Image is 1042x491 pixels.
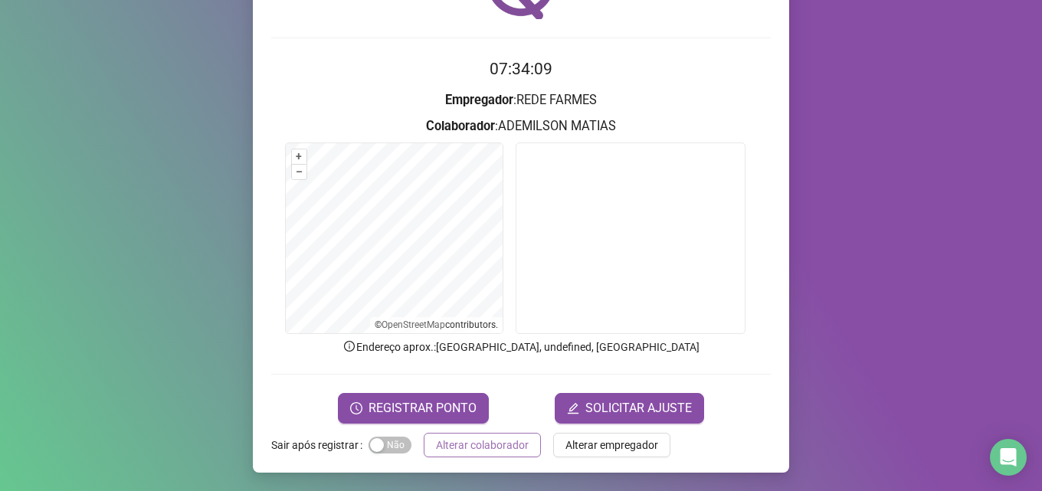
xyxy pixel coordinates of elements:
[424,433,541,457] button: Alterar colaborador
[585,399,692,417] span: SOLICITAR AJUSTE
[271,433,369,457] label: Sair após registrar
[369,399,477,417] span: REGISTRAR PONTO
[375,319,498,330] li: © contributors.
[271,116,771,136] h3: : ADEMILSON MATIAS
[271,339,771,355] p: Endereço aprox. : [GEOGRAPHIC_DATA], undefined, [GEOGRAPHIC_DATA]
[350,402,362,414] span: clock-circle
[292,165,306,179] button: –
[990,439,1027,476] div: Open Intercom Messenger
[445,93,513,107] strong: Empregador
[553,433,670,457] button: Alterar empregador
[292,149,306,164] button: +
[342,339,356,353] span: info-circle
[271,90,771,110] h3: : REDE FARMES
[565,437,658,453] span: Alterar empregador
[382,319,445,330] a: OpenStreetMap
[490,60,552,78] time: 07:34:09
[555,393,704,424] button: editSOLICITAR AJUSTE
[338,393,489,424] button: REGISTRAR PONTO
[436,437,529,453] span: Alterar colaborador
[426,119,495,133] strong: Colaborador
[567,402,579,414] span: edit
